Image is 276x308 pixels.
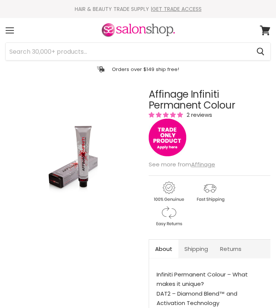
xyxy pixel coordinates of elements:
[184,111,212,119] span: 2 reviews
[112,66,179,72] p: Orders over $149 ship free!
[149,205,189,228] img: returns.gif
[157,289,263,308] li: DAT2 – Diamond Blend™ and Activation Technology
[190,180,230,203] img: shipping.gif
[157,270,263,289] div: Infiniti Permanent Colour – What makes it unique?
[250,43,270,60] button: Search
[149,89,270,111] h1: Affinage Infiniti Permanent Colour
[149,111,184,119] span: 5.00 stars
[6,43,250,60] input: Search
[149,240,178,258] a: About
[149,180,189,203] img: genuine.gif
[149,119,186,156] img: tradeonly_small.jpg
[149,160,215,168] span: See more from
[5,42,271,60] form: Product
[29,89,119,225] img: Affinage Infiniti Permanent Colour
[178,240,214,258] a: Shipping
[214,240,247,258] a: Returns
[152,5,202,13] a: GET TRADE ACCESS
[191,160,215,168] a: Affinage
